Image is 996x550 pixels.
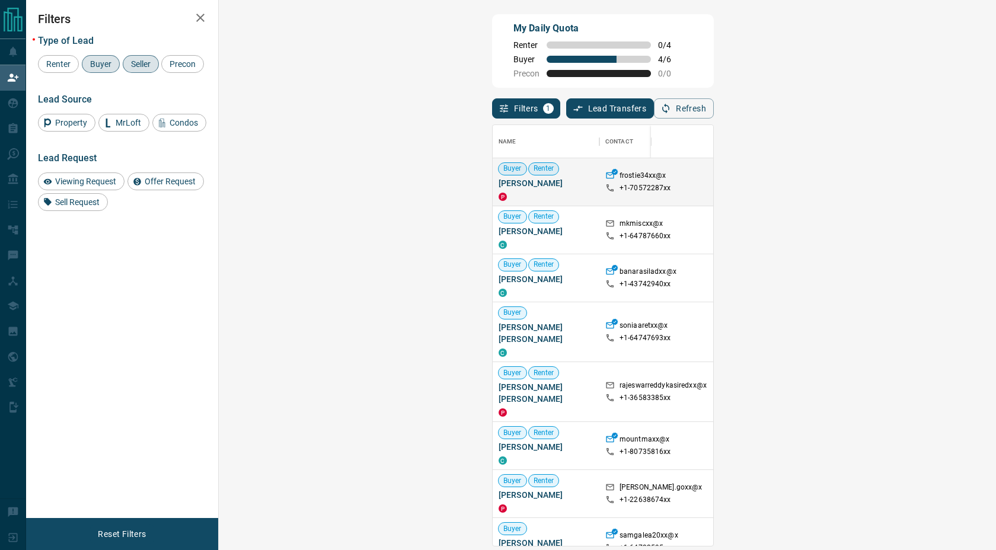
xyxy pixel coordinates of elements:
span: Buyer [499,368,526,378]
span: [PERSON_NAME] [499,537,593,549]
div: Seller [123,55,159,73]
span: Renter [529,260,559,270]
span: Buyer [499,212,526,222]
span: MrLoft [111,118,145,127]
p: frostie34xx@x [620,171,666,183]
p: +1- 36583385xx [620,393,671,403]
div: Name [493,125,599,158]
span: Renter [529,428,559,438]
span: Buyer [499,308,526,318]
div: MrLoft [98,114,149,132]
span: Lead Request [38,152,97,164]
p: +1- 22638674xx [620,495,671,505]
div: Name [499,125,516,158]
p: banarasiladxx@x [620,267,676,279]
span: Renter [529,212,559,222]
span: Sell Request [51,197,104,207]
span: Property [51,118,91,127]
div: Property [38,114,95,132]
p: +1- 64747693xx [620,333,671,343]
span: [PERSON_NAME] [499,489,593,501]
div: property.ca [499,193,507,201]
span: Buyer [499,260,526,270]
span: Buyer [513,55,539,64]
span: Seller [127,59,155,69]
div: condos.ca [499,348,507,357]
div: Precon [161,55,204,73]
div: Contact [605,125,633,158]
span: Lead Source [38,94,92,105]
span: Condos [165,118,202,127]
span: Renter [529,164,559,174]
span: Buyer [499,428,526,438]
div: property.ca [499,408,507,417]
button: Refresh [654,98,714,119]
div: Buyer [82,55,120,73]
span: [PERSON_NAME] [499,225,593,237]
div: Offer Request [127,172,204,190]
span: [PERSON_NAME] [PERSON_NAME] [499,321,593,345]
p: rajeswarreddykasiredxx@x [620,380,707,393]
div: condos.ca [499,456,507,465]
button: Lead Transfers [566,98,655,119]
span: Type of Lead [38,35,94,46]
p: soniaaretxx@x [620,321,668,333]
button: Reset Filters [90,524,154,544]
div: Viewing Request [38,172,124,190]
div: Sell Request [38,193,108,211]
p: +1- 70572287xx [620,183,671,193]
p: mkmiscxx@x [620,219,663,231]
div: property.ca [499,504,507,513]
p: mountmaxx@x [620,434,669,447]
div: condos.ca [499,241,507,249]
span: [PERSON_NAME] [PERSON_NAME] [499,381,593,405]
span: Renter [42,59,75,69]
span: Buyer [499,164,526,174]
span: Precon [165,59,200,69]
span: Renter [513,40,539,50]
div: Renter [38,55,79,73]
div: Contact [599,125,694,158]
span: 0 / 0 [658,69,684,78]
button: Filters1 [492,98,560,119]
h2: Filters [38,12,206,26]
span: 0 / 4 [658,40,684,50]
p: [PERSON_NAME].goxx@x [620,482,703,495]
p: My Daily Quota [513,21,684,36]
p: samgalea20xx@x [620,530,678,543]
span: 1 [544,104,553,113]
p: +1- 64787660xx [620,231,671,241]
span: Renter [529,476,559,486]
span: Offer Request [141,177,200,186]
span: [PERSON_NAME] [499,177,593,189]
div: Condos [152,114,206,132]
span: [PERSON_NAME] [499,441,593,453]
span: Buyer [499,476,526,486]
span: [PERSON_NAME] [499,273,593,285]
span: 4 / 6 [658,55,684,64]
p: +1- 43742940xx [620,279,671,289]
span: Buyer [499,524,526,534]
span: Precon [513,69,539,78]
p: +1- 80735816xx [620,447,671,457]
div: condos.ca [499,289,507,297]
span: Viewing Request [51,177,120,186]
span: Buyer [86,59,116,69]
span: Renter [529,368,559,378]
